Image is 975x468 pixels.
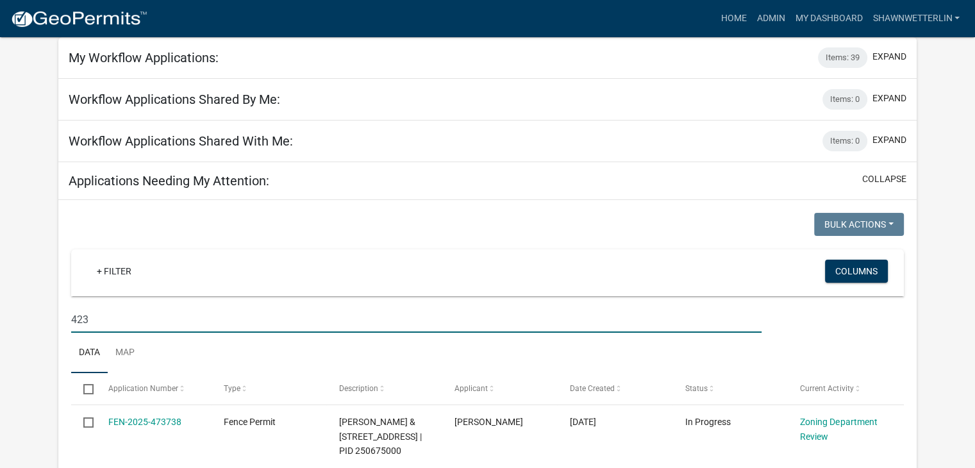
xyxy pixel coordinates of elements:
[108,333,142,374] a: Map
[96,373,211,404] datatable-header-cell: Application Number
[822,131,867,151] div: Items: 0
[326,373,442,404] datatable-header-cell: Description
[872,50,906,63] button: expand
[800,417,877,442] a: Zoning Department Review
[790,6,867,31] a: My Dashboard
[69,50,219,65] h5: My Workflow Applications:
[454,417,522,427] span: April Farrell
[800,384,853,393] span: Current Activity
[108,417,181,427] a: FEN-2025-473738
[822,89,867,110] div: Items: 0
[715,6,751,31] a: Home
[454,384,487,393] span: Applicant
[862,172,906,186] button: collapse
[788,373,903,404] datatable-header-cell: Current Activity
[685,417,730,427] span: In Progress
[685,384,707,393] span: Status
[71,333,108,374] a: Data
[557,373,672,404] datatable-header-cell: Date Created
[867,6,965,31] a: ShawnWetterlin
[339,417,422,456] span: FARRELL,WILLIAM J & APRIL L 218 SHORE ACRES RD, Houston County | PID 250675000
[69,92,280,107] h5: Workflow Applications Shared By Me:
[71,306,762,333] input: Search for applications
[818,47,867,68] div: Items: 39
[872,133,906,147] button: expand
[339,384,378,393] span: Description
[872,92,906,105] button: expand
[569,384,614,393] span: Date Created
[211,373,326,404] datatable-header-cell: Type
[751,6,790,31] a: Admin
[108,384,178,393] span: Application Number
[224,384,240,393] span: Type
[71,373,96,404] datatable-header-cell: Select
[569,417,596,427] span: 09/04/2025
[87,260,142,283] a: + Filter
[442,373,557,404] datatable-header-cell: Applicant
[825,260,888,283] button: Columns
[672,373,788,404] datatable-header-cell: Status
[69,173,269,188] h5: Applications Needing My Attention:
[814,213,904,236] button: Bulk Actions
[224,417,276,427] span: Fence Permit
[69,133,293,149] h5: Workflow Applications Shared With Me:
